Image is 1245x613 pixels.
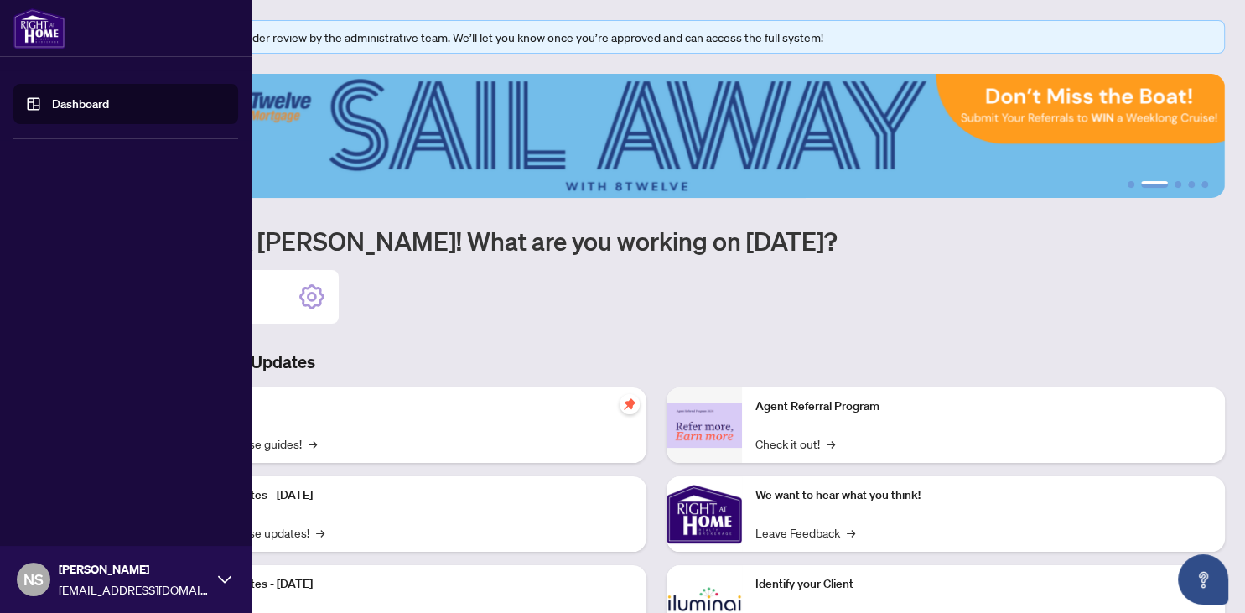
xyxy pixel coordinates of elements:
span: [PERSON_NAME] [59,560,210,579]
p: Identify your Client [755,575,1212,594]
button: 2 [1141,181,1168,188]
button: 3 [1175,181,1181,188]
a: Dashboard [52,96,109,112]
img: Agent Referral Program [667,403,742,449]
span: NS [23,568,44,591]
p: Agent Referral Program [755,397,1212,416]
span: → [316,523,324,542]
span: → [827,434,835,453]
span: → [309,434,317,453]
h1: Welcome back [PERSON_NAME]! What are you working on [DATE]? [87,225,1225,257]
button: 1 [1128,181,1134,188]
p: Self-Help [176,397,633,416]
button: 4 [1188,181,1195,188]
span: [EMAIL_ADDRESS][DOMAIN_NAME] [59,580,210,599]
span: → [847,523,855,542]
p: We want to hear what you think! [755,486,1212,505]
img: Slide 1 [87,74,1225,198]
button: 5 [1201,181,1208,188]
p: Platform Updates - [DATE] [176,575,633,594]
a: Leave Feedback→ [755,523,855,542]
img: We want to hear what you think! [667,476,742,552]
p: Platform Updates - [DATE] [176,486,633,505]
img: logo [13,8,65,49]
h3: Brokerage & Industry Updates [87,351,1225,374]
a: Check it out!→ [755,434,835,453]
div: Your profile is currently under review by the administrative team. We’ll let you know once you’re... [117,28,1214,46]
button: Open asap [1178,554,1228,605]
span: pushpin [620,394,640,414]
